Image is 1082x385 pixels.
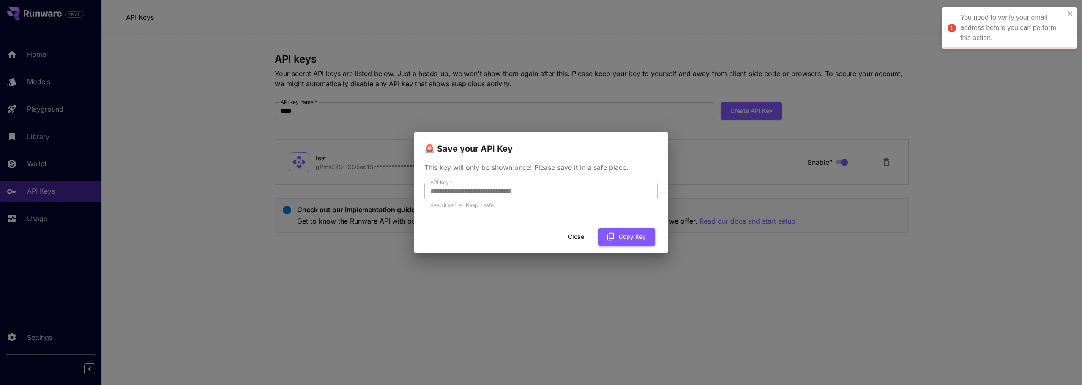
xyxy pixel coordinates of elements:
[430,201,652,210] p: Keep it secret. Keep it safe.
[424,162,658,172] p: This key will only be shown once! Please save it in a safe place.
[1068,10,1074,17] button: close
[414,132,668,156] h2: 🚨 Save your API Key
[557,228,595,246] button: Close
[430,179,452,186] label: API Key
[598,228,655,246] button: Copy Key
[960,13,1065,43] div: You need to verify your email address before you can perform this action.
